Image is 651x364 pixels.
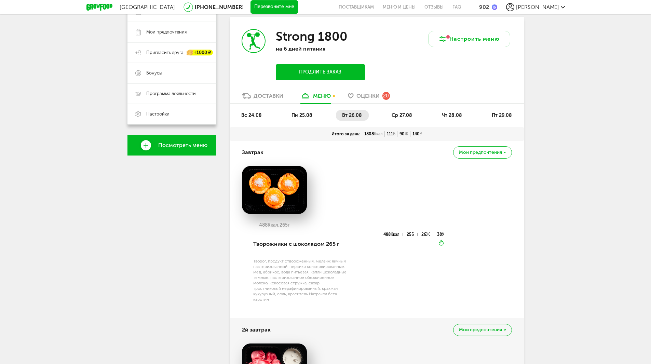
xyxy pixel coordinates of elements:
[492,112,512,118] span: пт 29.08
[242,223,307,228] div: 488 265
[393,132,395,136] span: Б
[374,132,383,136] span: Ккал
[127,104,216,124] a: Настройки
[146,29,187,35] span: Мои предпочтения
[253,232,348,256] div: Творожники с шоколадом 265 г
[253,258,348,302] div: Творог, продукт створоженный, меланж яичный пастеризованный, персики консервированные, мед, абрик...
[187,50,213,56] div: +1000 ₽
[127,42,216,63] a: Пригласить друга +1000 ₽
[329,131,362,137] div: Итого за день:
[276,45,365,52] p: на 6 дней питания
[242,146,263,159] h4: Завтрак
[254,93,283,99] div: Доставки
[146,91,196,97] span: Программа лояльности
[313,93,331,99] div: меню
[242,323,271,336] h4: 2й завтрак
[410,131,424,137] div: 140
[158,142,207,148] span: Посмотреть меню
[459,327,502,332] span: Мои предпочтения
[288,222,290,228] span: г
[146,70,162,76] span: Бонусы
[442,232,444,237] span: У
[428,31,510,47] button: Настроить меню
[342,112,362,118] span: вт 26.08
[426,232,430,237] span: Ж
[420,132,422,136] span: У
[195,4,244,10] a: [PHONE_NUMBER]
[459,150,502,155] span: Мои предпочтения
[146,50,184,56] span: Пригласить друга
[276,29,348,44] h3: Strong 1800
[356,93,380,99] span: Оценки
[127,22,216,42] a: Мои предпочтения
[492,4,497,10] img: bonus_b.cdccf46.png
[344,92,393,103] a: Оценки 20
[268,222,280,228] span: Ккал,
[392,112,412,118] span: ср 27.08
[127,63,216,83] a: Бонусы
[421,233,433,236] div: 26
[405,132,408,136] span: Ж
[437,233,444,236] div: 38
[291,112,312,118] span: пн 25.08
[479,4,489,10] div: 902
[397,131,410,137] div: 90
[383,233,403,236] div: 488
[242,166,307,214] img: big_ODjpldn9T9OdJK2T.png
[442,112,462,118] span: чт 28.08
[297,92,334,103] a: меню
[411,232,414,237] span: Б
[127,135,216,156] a: Посмотреть меню
[241,112,262,118] span: вс 24.08
[146,111,169,117] span: Настройки
[250,0,298,14] button: Перезвоните мне
[382,92,390,99] div: 20
[407,233,417,236] div: 25
[516,4,559,10] span: [PERSON_NAME]
[127,83,216,104] a: Программа лояльности
[391,232,399,237] span: Ккал
[239,92,287,103] a: Доставки
[385,131,397,137] div: 111
[362,131,385,137] div: 1808
[276,64,365,80] button: Продлить заказ
[120,4,175,10] span: [GEOGRAPHIC_DATA]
